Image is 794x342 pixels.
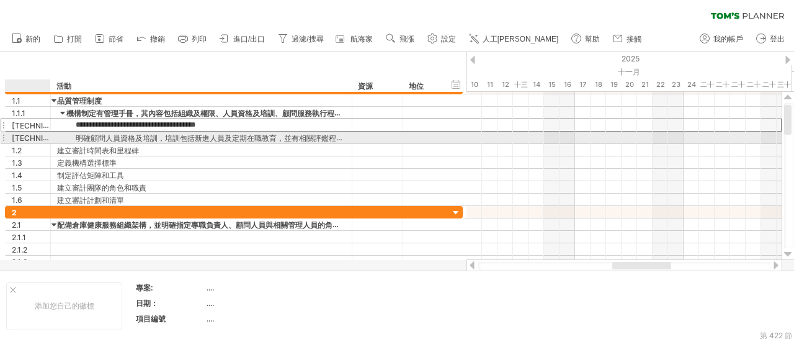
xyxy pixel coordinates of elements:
font: 1.1 [12,96,20,106]
font: [TECHNICAL_ID] [12,120,72,130]
font: 列印 [192,35,207,43]
font: 18 [595,80,602,89]
font: 24 [687,80,696,89]
font: 航海家 [350,35,373,43]
a: 幫助 [568,31,604,47]
font: 2.1.2 [12,245,27,254]
font: 14 [533,80,540,89]
div: 2025年11月14日星期五 [529,78,544,91]
a: 航海家 [334,31,377,47]
font: 制定評估矩陣和工具 [57,171,124,180]
font: 資源 [358,81,373,91]
font: 12 [502,80,509,89]
a: 撤銷 [133,31,169,47]
div: 2025年11月15日星期六 [544,78,560,91]
font: 打開 [67,35,82,43]
a: 打開 [50,31,86,47]
font: 23 [672,80,680,89]
font: 二十五 [700,80,714,102]
div: 2025年11月28日，星期五 [746,78,761,91]
font: 建立審計時間表和里程碑 [57,146,139,155]
font: 添加您自己的徽標 [35,301,94,310]
div: 2025年11月24日星期一 [684,78,699,91]
div: 2025年11月12日星期三 [497,78,513,91]
div: 2025年11月20日，星期四 [622,78,637,91]
font: 機構制定有管理手冊，其內容包括組織及權限、人員資格及培訓、顧問服務執行程序、文件及記錄管理、顧問服務之管理及審查、顧問服務年度業務報告等事項，並定期檢討，據以執行。 [66,108,677,118]
a: 設定 [424,31,460,47]
font: 1.2 [12,146,22,155]
font: .... [207,283,214,292]
font: 接觸 [627,35,641,43]
font: 二十八 [747,80,761,102]
a: 列印 [175,31,210,47]
font: 1.6 [12,196,22,205]
font: 飛漲 [399,35,414,43]
a: 進口/出口 [216,31,269,47]
div: 2025年11月 [327,65,792,78]
font: 二十七 [731,80,745,102]
div: 2025年11月19日星期三 [606,78,622,91]
font: 19 [610,80,618,89]
a: 節省 [92,31,127,47]
div: 2025年11月29日星期六 [761,78,777,91]
font: 15 [548,80,556,89]
font: 建立審計團隊的角色和職責 [57,183,146,192]
a: 過濾/搜尋 [275,31,327,47]
font: 節省 [109,35,123,43]
div: 2025年11月16日星期日 [560,78,575,91]
font: 17 [579,80,586,89]
font: 定義機構選擇標準 [57,158,117,168]
font: 第 422 節 [760,331,792,340]
font: 二十六 [716,80,729,102]
font: 活動 [56,81,71,91]
font: 2.1 [12,220,21,230]
a: 新的 [9,31,44,47]
font: 幫助 [585,35,600,43]
div: 2025年11月11日星期二 [482,78,497,91]
font: 配備倉庫健康服務組織架構，並明確指定專職負責人、顧問人員與相關管理人員的角色及責任權。 [57,220,377,230]
div: 2025年11月18日星期二 [591,78,606,91]
font: 人工[PERSON_NAME] [483,35,559,43]
font: 進口/出口 [233,35,265,43]
font: 項目編號 [136,314,166,323]
div: 2025年11月22日星期六 [653,78,668,91]
font: 2 [12,208,17,217]
div: 2025年11月26日星期三 [715,78,730,91]
div: 2025年11月30日星期日 [777,78,792,91]
font: 21 [641,80,649,89]
font: 品質管理制度 [57,96,102,106]
font: 1.1.1 [12,109,25,118]
font: 我的帳戶 [713,35,743,43]
font: .... [207,314,214,323]
font: 1.3 [12,158,22,168]
font: [TECHNICAL_ID] [12,133,72,143]
font: 登出 [770,35,785,43]
div: 2025年11月21日，星期五 [637,78,653,91]
div: 2025年11月17日星期一 [575,78,591,91]
font: 1.5 [12,183,22,192]
div: 2025年11月23日星期日 [668,78,684,91]
font: 專案: [136,283,153,292]
font: 三十 [777,80,791,89]
div: 2025年11月13日，星期四 [513,78,529,91]
font: 2025 [622,54,640,63]
font: 十三 [514,80,528,89]
div: 2025年11月10日星期一 [466,78,482,91]
font: 2.1.1 [12,233,26,242]
a: 登出 [753,31,788,47]
a: 我的帳戶 [697,31,747,47]
font: 日期： [136,299,158,308]
div: 2025年11月25日星期二 [699,78,715,91]
font: 2.1.3 [12,258,28,267]
div: 2025年11月27日，星期四 [730,78,746,91]
font: 設定 [441,35,456,43]
a: 人工[PERSON_NAME] [466,31,563,47]
font: 過濾/搜尋 [292,35,323,43]
font: 新的 [25,35,40,43]
font: 地位 [409,81,424,91]
font: 20 [625,80,634,89]
font: 16 [564,80,571,89]
font: 22 [656,80,665,89]
font: 1.4 [12,171,22,180]
font: 明確顧問人員資格及培訓，培訓​​包括新進人員及定期在職教育，並有相關評鑑程序及紀錄，相關紀錄至少保存三年。 [76,133,455,143]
